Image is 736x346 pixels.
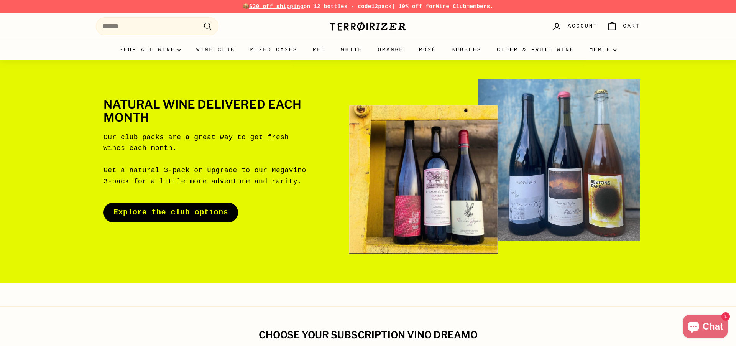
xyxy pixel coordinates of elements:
[623,22,640,30] span: Cart
[103,98,307,124] h2: Natural wine delivered each month
[249,3,304,10] span: $30 off shipping
[243,40,305,60] a: Mixed Cases
[602,15,645,38] a: Cart
[411,40,444,60] a: Rosé
[103,132,307,187] p: Our club packs are a great way to get fresh wines each month. Get a natural 3-pack or upgrade to ...
[333,40,370,60] a: White
[112,40,189,60] summary: Shop all wine
[681,315,730,340] inbox-online-store-chat: Shopify online store chat
[80,40,655,60] div: Primary
[436,3,467,10] a: Wine Club
[103,203,238,222] a: Explore the club options
[489,40,582,60] a: Cider & Fruit Wine
[96,330,640,341] h2: Choose your subscription vino dreamo
[305,40,333,60] a: Red
[370,40,411,60] a: Orange
[444,40,489,60] a: Bubbles
[371,3,392,10] strong: 12pack
[582,40,624,60] summary: Merch
[189,40,243,60] a: Wine Club
[96,2,640,11] p: 📦 on 12 bottles - code | 10% off for members.
[568,22,598,30] span: Account
[547,15,602,38] a: Account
